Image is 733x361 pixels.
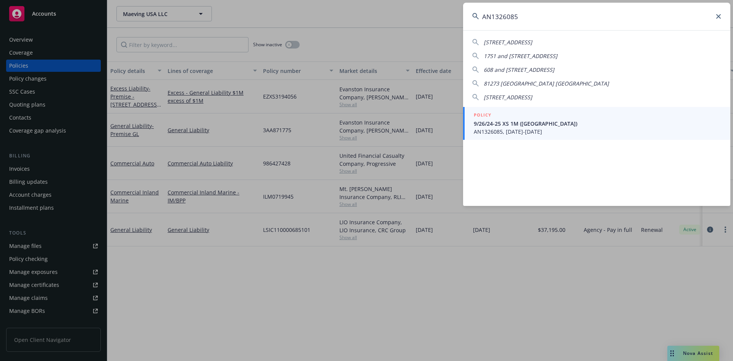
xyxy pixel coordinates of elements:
[484,39,532,46] span: [STREET_ADDRESS]
[484,80,609,87] span: 81273 [GEOGRAPHIC_DATA] [GEOGRAPHIC_DATA]
[474,128,721,136] span: AN1326085, [DATE]-[DATE]
[463,3,730,30] input: Search...
[463,107,730,140] a: POLICY9/26/24-25 XS 1M ([GEOGRAPHIC_DATA])AN1326085, [DATE]-[DATE]
[484,94,532,101] span: [STREET_ADDRESS]
[474,120,721,128] span: 9/26/24-25 XS 1M ([GEOGRAPHIC_DATA])
[484,52,557,60] span: 1751 and [STREET_ADDRESS]
[474,111,491,119] h5: POLICY
[484,66,554,73] span: 608 and [STREET_ADDRESS]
